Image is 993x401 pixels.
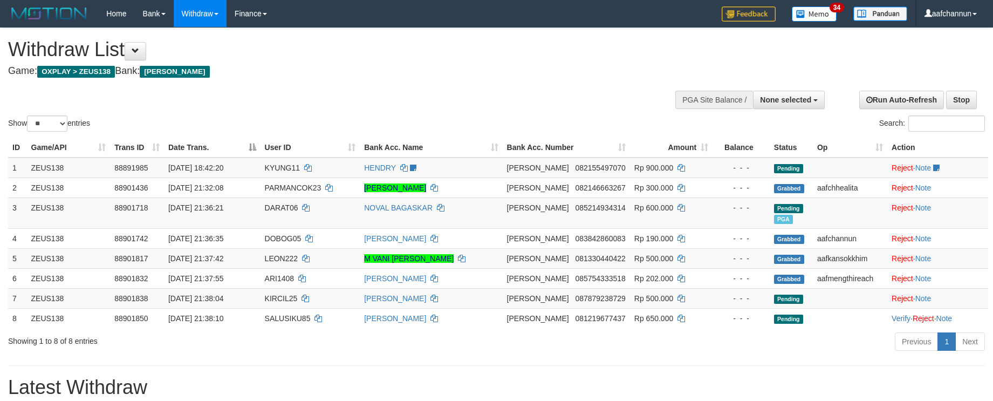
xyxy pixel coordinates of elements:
[575,314,625,323] span: Copy 081219677437 to clipboard
[575,183,625,192] span: Copy 082146663267 to clipboard
[630,138,713,158] th: Amount: activate to sort column ascending
[114,203,148,212] span: 88901718
[27,158,111,178] td: ZEUS138
[8,331,406,346] div: Showing 1 to 8 of 8 entries
[722,6,776,22] img: Feedback.jpg
[774,235,804,244] span: Grabbed
[813,268,887,288] td: aafmengthireach
[168,164,223,172] span: [DATE] 18:42:20
[634,254,673,263] span: Rp 500.000
[507,203,569,212] span: [PERSON_NAME]
[8,158,27,178] td: 1
[892,164,913,172] a: Reject
[760,96,811,104] span: None selected
[507,274,569,283] span: [PERSON_NAME]
[717,293,765,304] div: - - -
[892,274,913,283] a: Reject
[168,203,223,212] span: [DATE] 21:36:21
[114,274,148,283] span: 88901832
[27,268,111,288] td: ZEUS138
[774,295,803,304] span: Pending
[114,314,148,323] span: 88901850
[853,6,907,21] img: panduan.png
[265,294,298,303] span: KIRCIL25
[717,202,765,213] div: - - -
[813,138,887,158] th: Op: activate to sort column ascending
[168,314,223,323] span: [DATE] 21:38:10
[955,332,985,351] a: Next
[792,6,837,22] img: Button%20Memo.svg
[887,178,988,198] td: ·
[813,228,887,248] td: aafchannun
[8,115,90,132] label: Show entries
[364,294,426,303] a: [PERSON_NAME]
[774,255,804,264] span: Grabbed
[507,294,569,303] span: [PERSON_NAME]
[27,308,111,328] td: ZEUS138
[503,138,630,158] th: Bank Acc. Number: activate to sort column ascending
[774,215,793,224] span: Marked by aafchomsokheang
[27,178,111,198] td: ZEUS138
[892,203,913,212] a: Reject
[265,164,300,172] span: KYUNG11
[27,198,111,228] td: ZEUS138
[892,183,913,192] a: Reject
[575,234,625,243] span: Copy 083842860083 to clipboard
[887,288,988,308] td: ·
[265,314,311,323] span: SALUSIKU85
[770,138,813,158] th: Status
[887,268,988,288] td: ·
[774,315,803,324] span: Pending
[114,254,148,263] span: 88901817
[915,234,932,243] a: Note
[8,66,651,77] h4: Game: Bank:
[265,183,321,192] span: PARMANCOK23
[507,254,569,263] span: [PERSON_NAME]
[8,5,90,22] img: MOTION_logo.png
[634,203,673,212] span: Rp 600.000
[915,294,932,303] a: Note
[575,274,625,283] span: Copy 085754333518 to clipboard
[114,294,148,303] span: 88901838
[364,274,426,283] a: [PERSON_NAME]
[8,268,27,288] td: 6
[915,254,932,263] a: Note
[879,115,985,132] label: Search:
[168,183,223,192] span: [DATE] 21:32:08
[261,138,360,158] th: User ID: activate to sort column ascending
[937,332,956,351] a: 1
[364,314,426,323] a: [PERSON_NAME]
[265,274,294,283] span: ARI1408
[634,234,673,243] span: Rp 190.000
[168,234,223,243] span: [DATE] 21:36:35
[634,164,673,172] span: Rp 900.000
[892,314,910,323] a: Verify
[27,115,67,132] select: Showentries
[717,233,765,244] div: - - -
[114,183,148,192] span: 88901436
[8,138,27,158] th: ID
[634,314,673,323] span: Rp 650.000
[895,332,938,351] a: Previous
[8,228,27,248] td: 4
[675,91,753,109] div: PGA Site Balance /
[507,234,569,243] span: [PERSON_NAME]
[114,164,148,172] span: 88891985
[364,164,396,172] a: HENDRY
[915,203,932,212] a: Note
[717,273,765,284] div: - - -
[265,254,298,263] span: LEON222
[164,138,261,158] th: Date Trans.: activate to sort column descending
[8,377,985,398] h1: Latest Withdraw
[114,234,148,243] span: 88901742
[717,162,765,173] div: - - -
[717,313,765,324] div: - - -
[634,274,673,283] span: Rp 202.000
[813,178,887,198] td: aafchhealita
[168,254,223,263] span: [DATE] 21:37:42
[774,275,804,284] span: Grabbed
[8,178,27,198] td: 2
[168,294,223,303] span: [DATE] 21:38:04
[713,138,770,158] th: Balance
[887,308,988,328] td: · ·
